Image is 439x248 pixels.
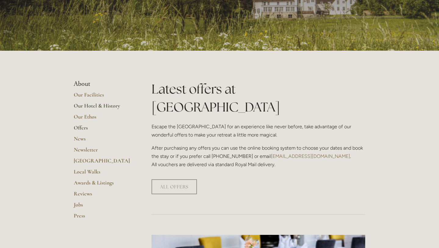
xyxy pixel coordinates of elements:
a: Awards & Listings [74,179,132,190]
a: ALL OFFERS [152,179,197,194]
a: Our Facilities [74,91,132,102]
a: Reviews [74,190,132,201]
li: About [74,80,132,88]
p: After purchasing any offers you can use the online booking system to choose your dates and book t... [152,144,365,169]
a: Press [74,212,132,223]
a: Local Walks [74,168,132,179]
a: Our Hotel & History [74,102,132,113]
a: [EMAIL_ADDRESS][DOMAIN_NAME] [271,153,350,159]
a: Newsletter [74,146,132,157]
a: Jobs [74,201,132,212]
h1: Latest offers at [GEOGRAPHIC_DATA] [152,80,365,116]
a: Offers [74,124,132,135]
a: News [74,135,132,146]
p: Escape the [GEOGRAPHIC_DATA] for an experience like never before, take advantage of our wonderful... [152,122,365,139]
a: Our Ethos [74,113,132,124]
a: [GEOGRAPHIC_DATA] [74,157,132,168]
